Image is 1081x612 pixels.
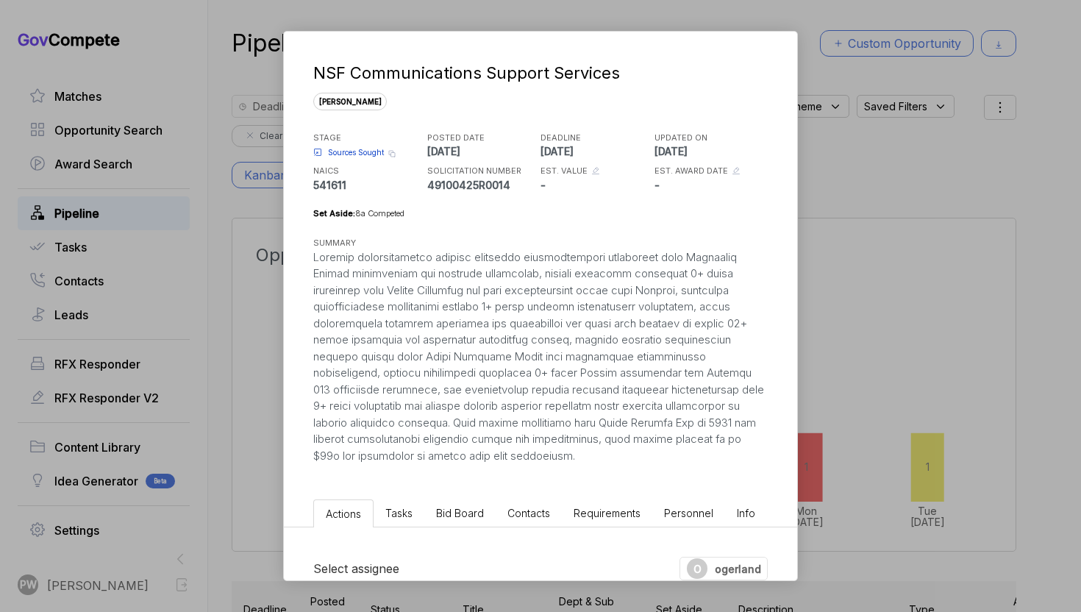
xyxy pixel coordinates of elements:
[355,208,404,218] span: 8a Competed
[654,165,728,177] h5: EST. AWARD DATE
[654,132,765,144] h5: UPDATED ON
[313,177,424,193] p: 541611
[436,507,484,519] span: Bid Board
[737,507,755,519] span: Info
[313,61,762,85] div: NSF Communications Support Services
[313,237,744,249] h5: SUMMARY
[574,507,641,519] span: Requirements
[693,561,702,577] span: O
[427,132,538,144] h5: POSTED DATE
[540,132,651,144] h5: DEADLINE
[540,143,651,159] p: [DATE]
[654,177,765,193] p: -
[654,143,765,159] p: [DATE]
[313,249,768,465] div: Loremip dolorsitametco adipisc elitseddo eiusmodtempori utlaboreet dolo Magnaaliq Enimad minimven...
[313,560,399,577] h5: Select assignee
[313,208,355,218] span: Set Aside:
[427,177,538,193] p: 49100425R0014
[715,561,761,577] span: ogerland
[313,147,384,158] a: Sources Sought
[313,93,387,110] span: [PERSON_NAME]
[540,177,651,193] p: -
[313,132,424,144] h5: STAGE
[507,507,550,519] span: Contacts
[427,143,538,159] p: [DATE]
[385,507,413,519] span: Tasks
[427,165,538,177] h5: SOLICITATION NUMBER
[540,165,588,177] h5: EST. VALUE
[326,508,361,520] span: Actions
[313,165,424,177] h5: NAICS
[328,147,384,158] span: Sources Sought
[664,507,713,519] span: Personnel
